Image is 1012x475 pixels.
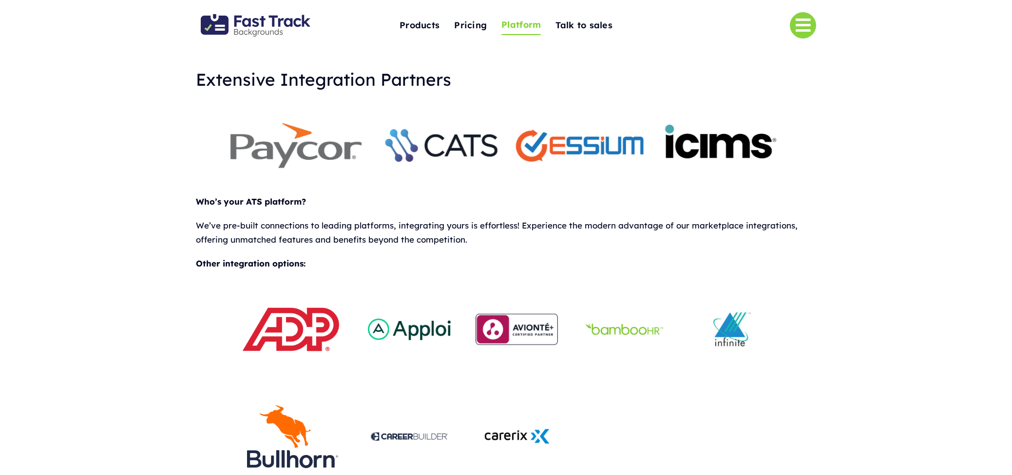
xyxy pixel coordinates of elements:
a: Talk to sales [555,15,612,36]
b: Other integration options: [196,258,306,268]
a: Platform [501,16,541,36]
span: Talk to sales [555,18,612,33]
h1: Extensive Integration Partners [196,70,816,89]
a: Pricing [454,15,487,36]
p: We’ve pre-built connections to leading platforms, integrating yours is effortless! Experience the... [196,219,816,247]
img: AVIONTÉ+ [476,288,558,371]
img: A Apploi [368,288,451,371]
img: Fast Track Backgrounds Logo [201,14,310,37]
b: Who’s your ATS platform? [196,196,306,207]
img: integrations [196,106,816,186]
a: Link to # [790,12,816,38]
span: Platform [501,18,541,33]
img: infinite [690,288,773,371]
img: BambooHR-Logo [583,288,666,371]
img: ADP-logo [242,281,340,378]
span: Pricing [454,18,487,33]
a: Fast Track Backgrounds Logo [201,13,310,23]
nav: One Page [351,1,661,50]
span: Products [400,18,439,33]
